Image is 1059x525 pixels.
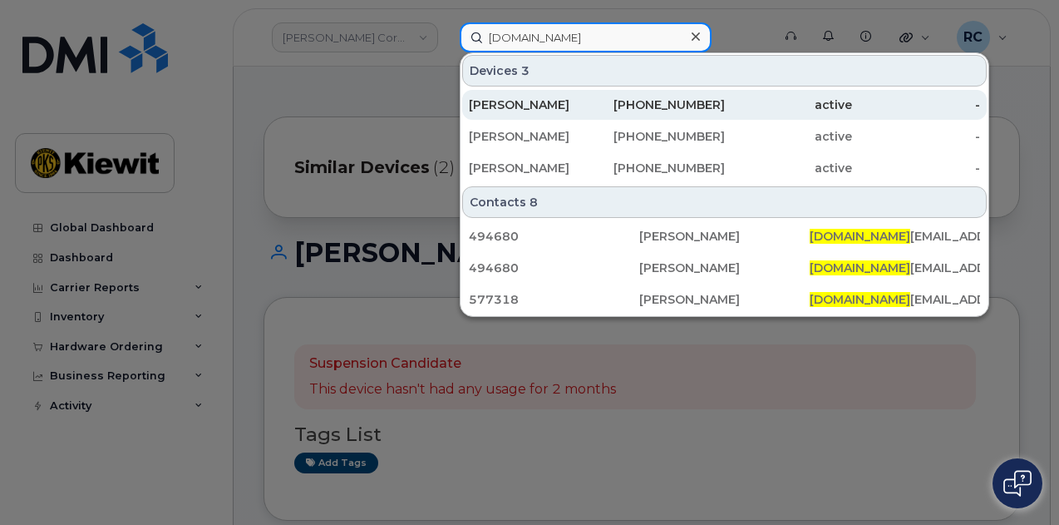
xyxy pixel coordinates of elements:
[462,186,987,218] div: Contacts
[529,194,538,210] span: 8
[469,128,597,145] div: [PERSON_NAME]
[462,153,987,183] a: [PERSON_NAME][PHONE_NUMBER]active-
[521,62,529,79] span: 3
[639,291,810,308] div: [PERSON_NAME]
[810,228,980,245] div: [EMAIL_ADDRESS][PERSON_NAME][DOMAIN_NAME]
[469,160,597,176] div: [PERSON_NAME]
[462,285,987,315] a: 577318[PERSON_NAME][DOMAIN_NAME][EMAIL_ADDRESS][PERSON_NAME][DOMAIN_NAME]
[810,229,910,244] span: [DOMAIN_NAME]
[597,160,725,176] div: [PHONE_NUMBER]
[810,260,910,275] span: [DOMAIN_NAME]
[597,97,725,113] div: [PHONE_NUMBER]
[462,121,987,151] a: [PERSON_NAME][PHONE_NUMBER]active-
[597,128,725,145] div: [PHONE_NUMBER]
[469,260,639,276] div: 494680
[725,97,853,113] div: active
[462,221,987,251] a: 494680[PERSON_NAME][DOMAIN_NAME][EMAIL_ADDRESS][PERSON_NAME][DOMAIN_NAME]
[469,291,639,308] div: 577318
[462,253,987,283] a: 494680[PERSON_NAME][DOMAIN_NAME][EMAIL_ADDRESS][PERSON_NAME][DOMAIN_NAME]
[725,160,853,176] div: active
[725,128,853,145] div: active
[462,55,987,87] div: Devices
[810,260,980,276] div: [EMAIL_ADDRESS][PERSON_NAME][DOMAIN_NAME]
[1003,470,1032,497] img: Open chat
[852,160,980,176] div: -
[810,291,980,308] div: [EMAIL_ADDRESS][PERSON_NAME][DOMAIN_NAME]
[852,97,980,113] div: -
[852,128,980,145] div: -
[469,97,597,113] div: [PERSON_NAME]
[469,228,639,245] div: 494680
[810,292,910,307] span: [DOMAIN_NAME]
[639,260,810,276] div: [PERSON_NAME]
[462,90,987,120] a: [PERSON_NAME][PHONE_NUMBER]active-
[639,228,810,245] div: [PERSON_NAME]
